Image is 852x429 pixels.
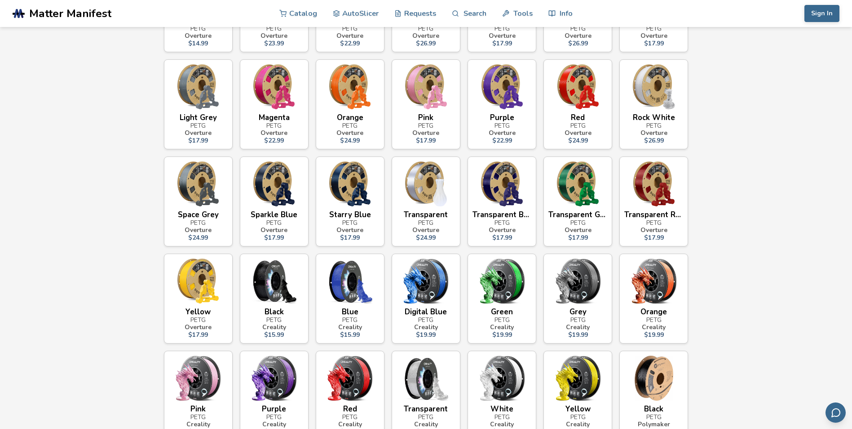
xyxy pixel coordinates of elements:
div: PETG [548,122,607,130]
div: Transparent Red [624,210,683,219]
strong: $ 23.99 [264,39,284,48]
strong: $ 19.99 [644,331,664,339]
strong: Creality [490,420,514,429]
div: PETG [321,317,380,324]
a: Rock WhitePETGOverture$26.99 [619,59,688,149]
strong: $ 15.99 [264,331,284,339]
div: Purple [245,405,304,413]
div: Starry Blue [321,210,380,219]
div: Yellow [169,308,228,316]
div: PETG [472,414,531,421]
img: PETG - Grey [548,259,607,304]
img: PETG - Orange [321,64,380,109]
button: Send feedback via email [826,402,846,423]
a: BluePETGCreality$15.99 [316,254,384,344]
strong: Creality [186,420,210,429]
strong: Creality [490,323,514,331]
div: PETG [169,122,228,130]
strong: Overture [336,226,363,234]
img: PETG - Yellow [548,356,607,401]
strong: Overture [640,226,667,234]
strong: $ 17.99 [492,39,512,48]
div: PETG [624,122,683,130]
strong: Creality [414,323,438,331]
a: MagentaPETGOverture$22.99 [240,59,309,149]
div: Purple [472,113,531,122]
strong: $ 17.99 [188,331,208,339]
div: PETG [245,122,304,130]
img: PETG - Blue [321,259,380,304]
strong: Overture [260,31,287,40]
div: Blue [321,308,380,316]
div: Sparkle Blue [245,210,304,219]
img: PETG - Space Grey [169,161,228,206]
strong: Overture [260,226,287,234]
div: Green [472,308,531,316]
button: Sign In [804,5,839,22]
strong: Overture [489,31,516,40]
div: Orange [624,308,683,316]
a: OrangePETGOverture$24.99 [316,59,384,149]
div: PETG [624,219,683,227]
img: PETG - Red [321,356,380,401]
strong: $ 22.99 [264,136,284,145]
strong: Overture [412,31,439,40]
div: Red [321,405,380,413]
div: PETG [548,219,607,227]
div: PETG [548,414,607,421]
div: PETG [548,25,607,32]
div: PETG [624,317,683,324]
strong: $ 26.99 [644,136,664,145]
strong: $ 17.99 [492,233,512,242]
strong: $ 22.99 [492,136,512,145]
a: GreyPETGCreality$19.99 [543,254,612,344]
img: PETG - Transparent Red [624,161,683,206]
strong: $ 19.99 [416,331,436,339]
strong: $ 19.99 [492,331,512,339]
strong: $ 17.99 [644,233,664,242]
img: PETG - Red [548,64,607,109]
a: RedPETGOverture$24.99 [543,59,612,149]
img: PETG - Transparent [397,356,455,401]
div: Digital Blue [397,308,455,316]
img: PETG - Purple [472,64,531,109]
div: PETG [321,414,380,421]
strong: Overture [565,31,592,40]
a: OrangePETGCreality$19.99 [619,254,688,344]
div: PETG [397,219,455,227]
strong: $ 22.99 [340,39,360,48]
strong: Overture [336,31,363,40]
div: Light Grey [169,113,228,122]
img: PETG - White [472,356,531,401]
strong: Overture [185,129,212,137]
img: PETG - Starry Blue [321,161,380,206]
div: PETG [245,317,304,324]
strong: $ 26.99 [568,39,588,48]
div: PETG [169,414,228,421]
img: PETG - Rock White [624,64,683,109]
div: Rock White [624,113,683,122]
div: PETG [397,317,455,324]
a: Transparent RedPETGOverture$17.99 [619,156,688,246]
strong: Creality [642,323,666,331]
img: PETG - Sparkle Blue [245,161,304,206]
strong: Creality [262,323,286,331]
strong: Creality [338,323,362,331]
div: PETG [397,414,455,421]
div: PETG [321,219,380,227]
div: PETG [397,25,455,32]
div: PETG [245,25,304,32]
strong: Creality [338,420,362,429]
div: Grey [548,308,607,316]
div: PETG [624,414,683,421]
strong: Overture [336,129,363,137]
div: Pink [169,405,228,413]
strong: $ 14.99 [188,39,208,48]
a: Transparent BluePETGOverture$17.99 [468,156,536,246]
div: PETG [624,25,683,32]
div: Pink [397,113,455,122]
strong: Overture [412,129,439,137]
img: PETG - Purple [245,356,304,401]
img: PETG - Orange [624,259,683,304]
img: PETG - Pink [169,356,228,401]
